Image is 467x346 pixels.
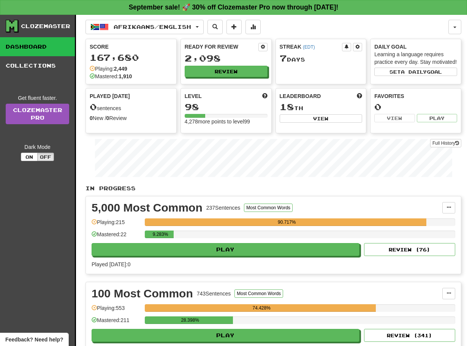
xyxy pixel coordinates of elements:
[197,290,231,297] div: 743 Sentences
[129,3,339,11] strong: September sale! 🚀 30% off Clozemaster Pro now through [DATE]!
[92,218,141,231] div: Playing: 215
[90,102,173,112] div: sentences
[280,102,363,112] div: th
[6,104,69,124] a: ClozemasterPro
[430,139,461,147] button: Full History
[85,185,461,192] p: In Progress
[364,243,455,256] button: Review (76)
[92,202,203,213] div: 5,000 Most Common
[185,102,268,112] div: 98
[374,68,457,76] button: Seta dailygoal
[234,289,283,298] button: Most Common Words
[92,304,141,317] div: Playing: 553
[357,92,362,100] span: This week in points, UTC
[185,54,268,63] div: 2,098
[147,304,376,312] div: 74.428%
[21,22,70,30] div: Clozemaster
[374,43,457,51] div: Daily Goal
[185,118,268,125] div: 4,278 more points to level 99
[185,66,268,77] button: Review
[90,92,130,100] span: Played [DATE]
[85,20,204,34] button: Afrikaans/English
[21,153,38,161] button: On
[147,231,174,238] div: 9.283%
[90,43,173,51] div: Score
[90,101,97,112] span: 0
[262,92,268,100] span: Score more points to level up
[5,336,63,343] span: Open feedback widget
[147,316,233,324] div: 28.398%
[114,66,127,72] strong: 2,449
[280,92,321,100] span: Leaderboard
[280,101,294,112] span: 18
[90,114,173,122] div: New / Review
[106,115,109,121] strong: 0
[90,115,93,121] strong: 0
[6,94,69,102] div: Get fluent faster.
[92,261,130,267] span: Played [DATE]: 0
[417,114,457,122] button: Play
[114,24,191,30] span: Afrikaans / English
[119,73,132,79] strong: 1,910
[92,288,193,299] div: 100 Most Common
[92,329,359,342] button: Play
[280,53,287,63] span: 7
[92,243,359,256] button: Play
[280,43,342,51] div: Streak
[206,204,241,212] div: 237 Sentences
[364,329,455,342] button: Review (341)
[92,231,141,243] div: Mastered: 22
[37,153,54,161] button: Off
[92,316,141,329] div: Mastered: 211
[147,218,426,226] div: 90.717%
[245,20,261,34] button: More stats
[6,143,69,151] div: Dark Mode
[401,69,427,74] span: a daily
[207,20,223,34] button: Search sentences
[90,53,173,62] div: 167,680
[280,114,363,123] button: View
[244,204,293,212] button: Most Common Words
[374,51,457,66] div: Learning a language requires practice every day. Stay motivated!
[90,65,127,73] div: Playing:
[374,114,415,122] button: View
[374,102,457,112] div: 0
[185,43,258,51] div: Ready for Review
[226,20,242,34] button: Add sentence to collection
[374,92,457,100] div: Favorites
[90,73,132,80] div: Mastered:
[185,92,202,100] span: Level
[280,54,363,63] div: Day s
[303,44,315,50] a: (EDT)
